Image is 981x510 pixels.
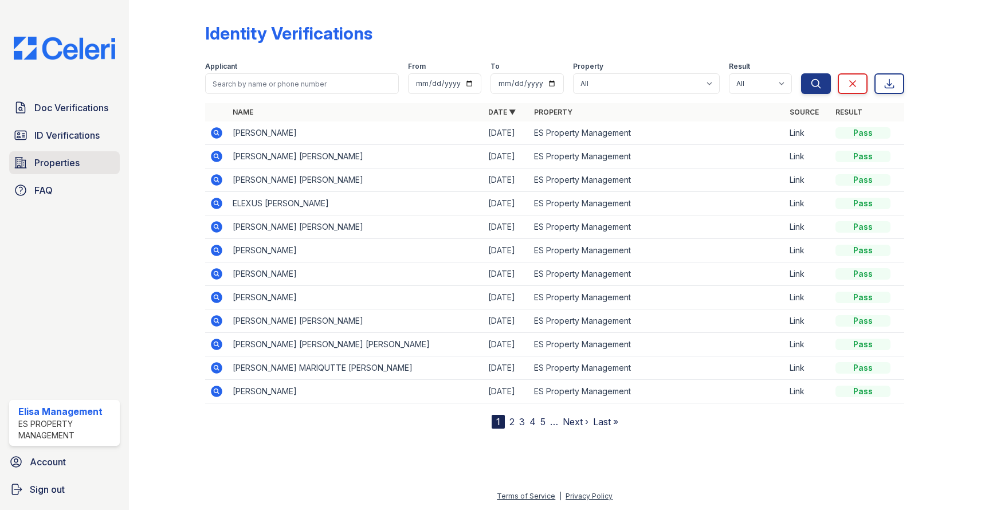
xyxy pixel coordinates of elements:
td: [DATE] [484,309,529,333]
a: 5 [540,416,546,427]
a: Privacy Policy [566,492,613,500]
td: ES Property Management [529,356,785,380]
div: Pass [835,292,890,303]
input: Search by name or phone number [205,73,399,94]
span: Sign out [30,482,65,496]
td: ES Property Management [529,333,785,356]
td: Link [785,215,831,239]
span: ID Verifications [34,128,100,142]
a: Properties [9,151,120,174]
a: Property [534,108,572,116]
label: Result [729,62,750,71]
a: FAQ [9,179,120,202]
div: Pass [835,315,890,327]
a: Doc Verifications [9,96,120,119]
span: Doc Verifications [34,101,108,115]
td: [PERSON_NAME] [PERSON_NAME] [228,145,484,168]
a: Result [835,108,862,116]
td: Link [785,356,831,380]
td: Link [785,192,831,215]
td: Link [785,145,831,168]
td: [PERSON_NAME] [228,121,484,145]
td: [DATE] [484,121,529,145]
td: ES Property Management [529,215,785,239]
td: [PERSON_NAME] [228,239,484,262]
div: Pass [835,151,890,162]
td: ES Property Management [529,121,785,145]
td: Link [785,168,831,192]
label: Applicant [205,62,237,71]
div: Identity Verifications [205,23,372,44]
td: [PERSON_NAME] [228,380,484,403]
span: Properties [34,156,80,170]
div: Pass [835,221,890,233]
td: ES Property Management [529,309,785,333]
td: [DATE] [484,145,529,168]
td: Link [785,239,831,262]
td: [PERSON_NAME] [228,262,484,286]
div: Pass [835,245,890,256]
div: Pass [835,268,890,280]
td: [DATE] [484,168,529,192]
a: Next › [563,416,588,427]
td: [PERSON_NAME] [PERSON_NAME] [228,168,484,192]
td: ES Property Management [529,192,785,215]
div: Pass [835,362,890,374]
td: Link [785,262,831,286]
td: [PERSON_NAME] [PERSON_NAME] [PERSON_NAME] [228,333,484,356]
a: Date ▼ [488,108,516,116]
span: Account [30,455,66,469]
div: ES Property Management [18,418,115,441]
div: Pass [835,198,890,209]
td: Link [785,309,831,333]
a: Terms of Service [497,492,555,500]
td: [PERSON_NAME] [PERSON_NAME] [228,309,484,333]
td: [DATE] [484,380,529,403]
td: ES Property Management [529,286,785,309]
td: Link [785,121,831,145]
td: Link [785,286,831,309]
div: Elisa Management [18,405,115,418]
td: [DATE] [484,239,529,262]
div: Pass [835,386,890,397]
div: Pass [835,339,890,350]
td: [PERSON_NAME] MARIQUTTE [PERSON_NAME] [228,356,484,380]
div: 1 [492,415,505,429]
a: ID Verifications [9,124,120,147]
td: [PERSON_NAME] [PERSON_NAME] [228,215,484,239]
td: [DATE] [484,286,529,309]
span: … [550,415,558,429]
img: CE_Logo_Blue-a8612792a0a2168367f1c8372b55b34899dd931a85d93a1a3d3e32e68fde9ad4.png [5,37,124,60]
td: ES Property Management [529,380,785,403]
td: ES Property Management [529,239,785,262]
a: 2 [509,416,515,427]
span: FAQ [34,183,53,197]
a: Sign out [5,478,124,501]
a: 3 [519,416,525,427]
div: Pass [835,127,890,139]
a: Name [233,108,253,116]
td: ES Property Management [529,262,785,286]
td: [PERSON_NAME] [228,286,484,309]
td: ELEXUS [PERSON_NAME] [228,192,484,215]
label: To [490,62,500,71]
td: [DATE] [484,192,529,215]
a: Last » [593,416,618,427]
a: Account [5,450,124,473]
div: Pass [835,174,890,186]
td: Link [785,380,831,403]
a: 4 [529,416,536,427]
a: Source [790,108,819,116]
td: [DATE] [484,333,529,356]
td: ES Property Management [529,168,785,192]
td: [DATE] [484,215,529,239]
td: [DATE] [484,262,529,286]
td: Link [785,333,831,356]
td: [DATE] [484,356,529,380]
td: ES Property Management [529,145,785,168]
div: | [559,492,562,500]
label: From [408,62,426,71]
label: Property [573,62,603,71]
